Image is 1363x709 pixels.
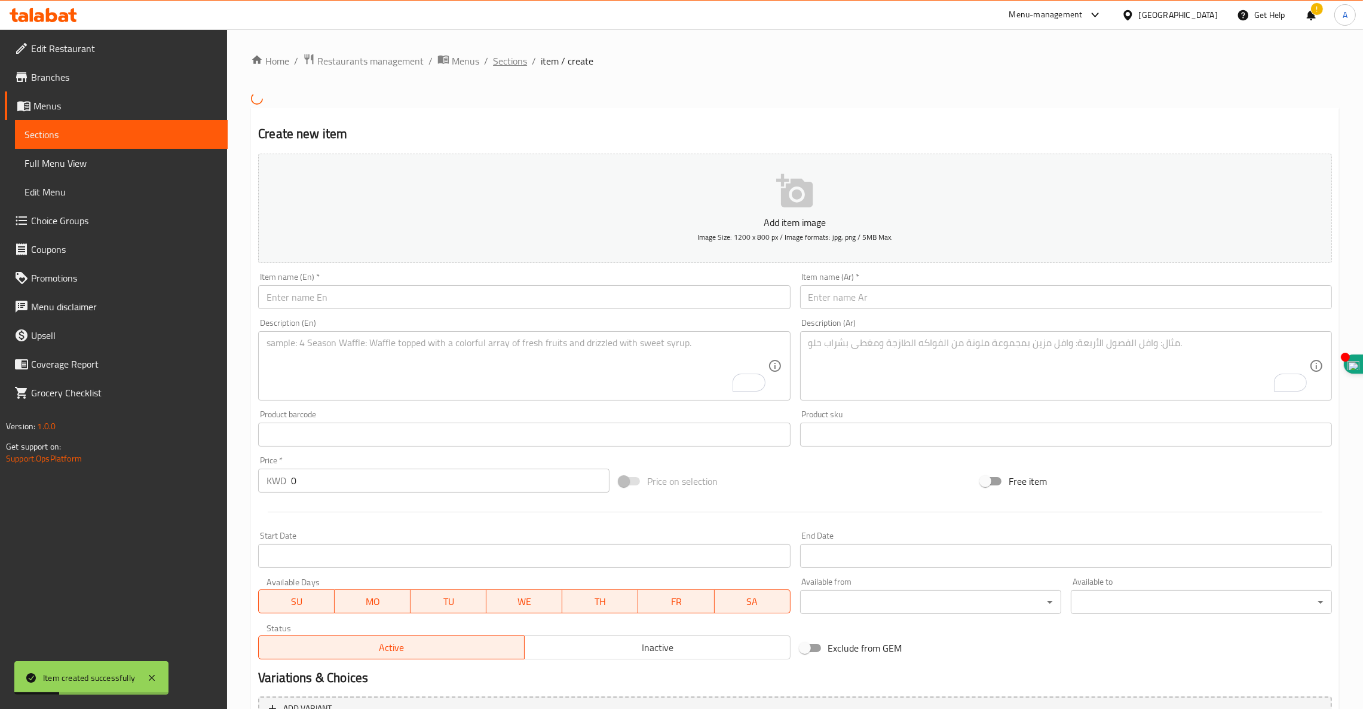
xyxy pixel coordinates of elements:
span: Menu disclaimer [31,300,218,314]
button: Inactive [524,635,791,659]
span: Grocery Checklist [31,386,218,400]
textarea: To enrich screen reader interactions, please activate Accessibility in Grammarly extension settings [267,337,767,394]
span: Coverage Report [31,357,218,371]
button: WE [486,589,562,613]
input: Please enter price [291,469,609,493]
span: Inactive [529,639,786,656]
span: Restaurants management [317,54,424,68]
a: Promotions [5,264,228,292]
span: Coupons [31,242,218,256]
span: FR [643,593,709,610]
div: ​ [800,590,1061,614]
a: Upsell [5,321,228,350]
span: Price on selection [647,474,718,488]
span: TU [415,593,482,610]
a: Support.OpsPlatform [6,451,82,466]
a: Restaurants management [303,53,424,69]
li: / [294,54,298,68]
div: ​ [1071,590,1332,614]
span: Full Menu View [24,156,218,170]
span: 1.0.0 [37,418,56,434]
button: MO [335,589,411,613]
div: [GEOGRAPHIC_DATA] [1139,8,1218,22]
span: item / create [541,54,593,68]
nav: breadcrumb [251,53,1339,69]
a: Edit Menu [15,178,228,206]
div: Item created successfully [43,671,135,684]
a: Full Menu View [15,149,228,178]
span: Branches [31,70,218,84]
a: Menus [437,53,479,69]
a: Coupons [5,235,228,264]
li: / [532,54,536,68]
span: MO [339,593,406,610]
span: Sections [24,127,218,142]
a: Branches [5,63,228,91]
span: SU [264,593,330,610]
input: Please enter product sku [800,423,1332,447]
button: SA [715,589,791,613]
a: Coverage Report [5,350,228,378]
span: A [1343,8,1347,22]
button: Active [258,635,525,659]
input: Enter name Ar [800,285,1332,309]
a: Sections [493,54,527,68]
input: Enter name En [258,285,790,309]
a: Grocery Checklist [5,378,228,407]
span: Edit Menu [24,185,218,199]
a: Menus [5,91,228,120]
span: Edit Restaurant [31,41,218,56]
textarea: To enrich screen reader interactions, please activate Accessibility in Grammarly extension settings [808,337,1309,394]
span: Menus [452,54,479,68]
button: FR [638,589,714,613]
p: Add item image [277,215,1313,230]
span: Free item [1009,474,1047,488]
li: / [428,54,433,68]
button: TU [411,589,486,613]
span: Version: [6,418,35,434]
span: Promotions [31,271,218,285]
span: Image Size: 1200 x 800 px / Image formats: jpg, png / 5MB Max. [697,230,893,244]
span: Exclude from GEM [828,641,902,655]
a: Sections [15,120,228,149]
a: Edit Restaurant [5,34,228,63]
span: Upsell [31,328,218,343]
a: Menu disclaimer [5,292,228,321]
button: Add item imageImage Size: 1200 x 800 px / Image formats: jpg, png / 5MB Max. [258,154,1332,263]
h2: Create new item [258,125,1332,143]
button: SU [258,589,335,613]
span: TH [567,593,633,610]
span: Choice Groups [31,213,218,228]
a: Home [251,54,289,68]
li: / [484,54,488,68]
span: WE [491,593,558,610]
span: Menus [33,99,218,113]
input: Please enter product barcode [258,423,790,447]
span: Active [264,639,520,656]
h2: Variations & Choices [258,669,1332,687]
span: SA [719,593,786,610]
span: Get support on: [6,439,61,454]
button: TH [562,589,638,613]
p: KWD [267,473,286,488]
div: Menu-management [1009,8,1083,22]
a: Choice Groups [5,206,228,235]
